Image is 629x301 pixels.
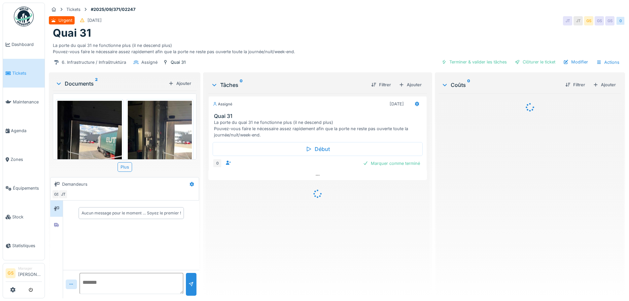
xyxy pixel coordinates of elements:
[3,59,45,88] a: Tickets
[3,145,45,174] a: Zones
[213,101,232,107] div: Assigné
[128,101,192,186] img: wfktcoko3s6ap3b7vfd9ualbgeb0
[3,174,45,203] a: Équipements
[439,57,509,66] div: Terminer & valider les tâches
[240,81,243,89] sup: 0
[561,57,591,66] div: Modifier
[368,80,394,89] div: Filtrer
[53,27,91,39] h1: Quai 31
[605,16,614,25] div: GS
[53,40,621,55] div: La porte du quai 31 ne fonctionne plus (il ne descend plus) Pouvez-vous faire le nécessaire assez...
[171,59,186,65] div: Quai 31
[512,57,558,66] div: Clôturer le ticket
[12,243,42,249] span: Statistiques
[584,16,593,25] div: GS
[166,79,194,88] div: Ajouter
[593,57,622,67] div: Actions
[574,16,583,25] div: JT
[467,81,470,89] sup: 0
[595,16,604,25] div: GS
[87,17,102,23] div: [DATE]
[616,16,625,25] div: 0
[14,7,34,26] img: Badge_color-CXgf-gQk.svg
[563,80,588,89] div: Filtrer
[6,266,42,282] a: GS Manager[PERSON_NAME]
[88,6,138,13] strong: #2025/09/371/02247
[214,119,424,138] div: La porte du quai 31 ne fonctionne plus (il ne descend plus) Pouvez-vous faire le nécessaire assez...
[82,210,181,216] div: Aucun message pour le moment … Soyez le premier !
[213,159,222,168] div: 0
[18,266,42,280] li: [PERSON_NAME]
[214,113,424,119] h3: Quai 31
[66,6,81,13] div: Tickets
[563,16,572,25] div: JT
[13,185,42,191] span: Équipements
[13,99,42,105] span: Maintenance
[12,214,42,220] span: Stock
[360,159,423,168] div: Marquer comme terminé
[58,17,72,23] div: Urgent
[3,203,45,231] a: Stock
[62,181,87,187] div: Demandeurs
[3,88,45,116] a: Maintenance
[441,81,560,89] div: Coûts
[118,162,132,172] div: Plus
[18,266,42,271] div: Manager
[390,101,404,107] div: [DATE]
[58,190,68,199] div: JT
[62,59,126,65] div: 6. Infrastructure / Infraštruktúra
[396,80,424,89] div: Ajouter
[3,30,45,59] a: Dashboard
[55,80,166,88] div: Documents
[52,190,61,199] div: GS
[213,142,422,156] div: Début
[3,231,45,260] a: Statistiques
[57,101,122,186] img: 92bu0nmck4blv3fkk8gmfgqxzr1f
[95,80,98,88] sup: 2
[141,59,157,65] div: Assigné
[590,80,618,89] div: Ajouter
[12,70,42,76] span: Tickets
[11,156,42,163] span: Zones
[12,41,42,48] span: Dashboard
[6,268,16,278] li: GS
[3,116,45,145] a: Agenda
[11,128,42,134] span: Agenda
[211,81,366,89] div: Tâches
